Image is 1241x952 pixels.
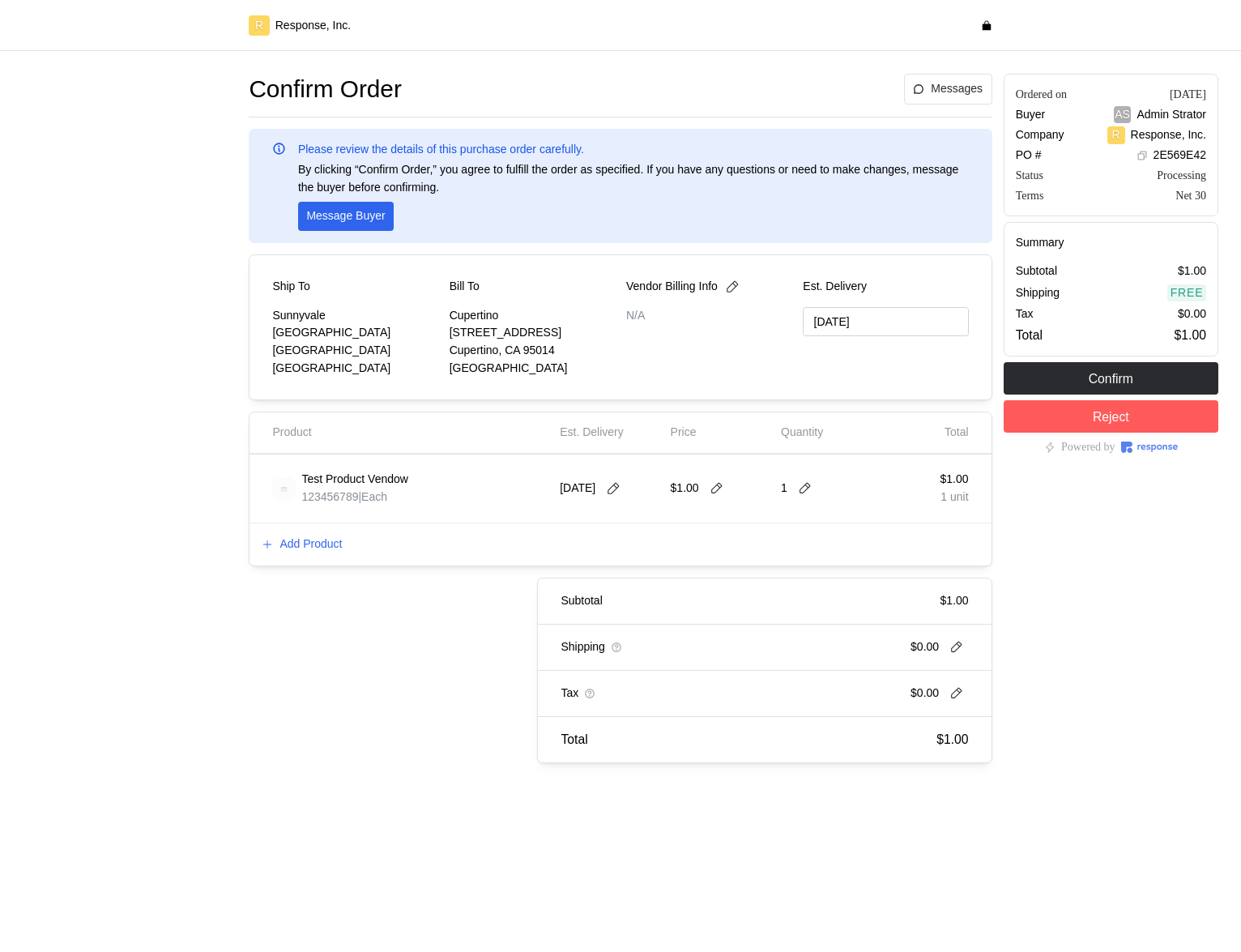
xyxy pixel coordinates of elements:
span: 123456789 [301,490,358,503]
p: $1.00 [940,592,969,610]
p: Product [272,424,311,442]
div: Net 30 [1175,187,1206,204]
p: 1 [781,480,787,497]
p: Powered by [1061,438,1115,456]
p: [GEOGRAPHIC_DATA] [272,360,437,378]
button: Messages [904,74,992,105]
p: R [255,17,263,35]
p: [GEOGRAPHIC_DATA] [450,360,615,378]
div: Terms [1016,187,1044,204]
p: $1.00 [936,729,968,749]
p: Tax [561,685,578,702]
p: Response, Inc. [275,17,351,35]
p: Test Product Vendow [301,471,408,489]
h5: Summary [1016,234,1206,251]
p: Subtotal [1016,263,1057,280]
p: Est. Delivery [560,424,624,442]
p: Total [945,424,969,442]
p: Message Buyer [306,207,385,225]
p: Cupertino [450,307,615,325]
p: Est. Delivery [803,278,968,296]
p: [GEOGRAPHIC_DATA] [272,324,437,342]
div: Ordered on [1016,86,1067,103]
img: svg%3e [272,477,296,501]
p: N/A [626,307,791,325]
p: R [1112,126,1120,144]
button: Confirm [1004,362,1218,395]
p: PO # [1016,147,1042,164]
p: Buyer [1016,106,1046,124]
p: Shipping [561,638,605,656]
p: Confirm [1089,369,1133,389]
p: Sunnyvale [272,307,437,325]
p: Quantity [781,424,823,442]
p: Admin Strator [1137,106,1206,124]
p: Price [671,424,697,442]
p: Tax [1016,305,1034,323]
input: MM/DD/YYYY [803,307,968,337]
p: Response, Inc. [1131,126,1206,144]
p: Reject [1093,407,1129,427]
p: Please review the details of this purchase order carefully. [298,141,584,159]
p: $0.00 [1178,305,1206,323]
p: Total [561,729,587,749]
p: Bill To [450,278,480,296]
p: By clicking “Confirm Order,” you agree to fulfill the order as specified. If you have any questio... [298,161,969,196]
p: $1.00 [1175,325,1206,345]
p: [GEOGRAPHIC_DATA] [272,342,437,360]
p: Ship To [272,278,309,296]
p: $1.00 [671,480,699,497]
p: Free [1171,284,1204,302]
p: [DATE] [560,480,595,497]
span: | Each [358,490,387,503]
p: Vendor Billing Info [626,278,718,296]
p: 2E569E42 [1154,147,1206,164]
h1: Confirm Order [249,74,401,105]
p: Messages [931,80,983,98]
p: AS [1115,106,1130,124]
div: Processing [1157,167,1206,184]
p: $0.00 [910,638,939,656]
p: 1 unit [940,489,969,506]
div: Status [1016,167,1043,184]
p: [STREET_ADDRESS] [450,324,615,342]
button: Add Product [261,535,343,554]
p: $1.00 [940,471,969,489]
img: Response Logo [1121,442,1178,453]
p: Shipping [1016,284,1060,302]
p: Cupertino, CA 95014 [450,342,615,360]
p: Total [1016,325,1043,345]
p: Company [1016,126,1064,144]
p: $1.00 [1178,263,1206,280]
div: [DATE] [1170,86,1206,103]
button: Message Buyer [298,202,394,231]
p: Add Product [279,536,342,553]
p: Subtotal [561,592,602,610]
button: Reject [1004,400,1218,433]
p: $0.00 [910,685,939,702]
